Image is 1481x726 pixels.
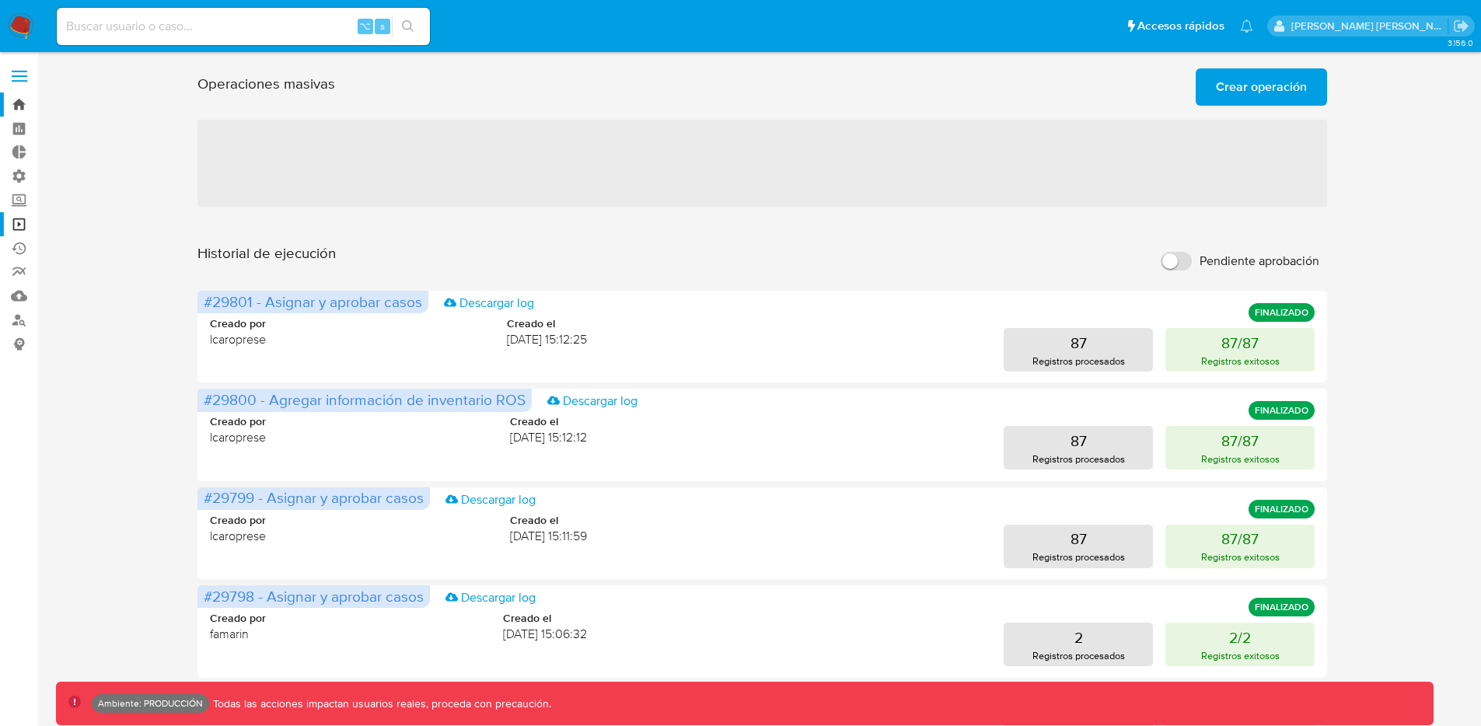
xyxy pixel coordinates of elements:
[1137,18,1224,34] span: Accesos rápidos
[209,696,551,711] p: Todas las acciones impactan usuarios reales, proceda con precaución.
[359,19,371,33] span: ⌥
[1240,19,1253,33] a: Notificaciones
[392,16,424,37] button: search-icon
[57,16,430,37] input: Buscar usuario o caso...
[1291,19,1448,33] p: elkin.mantilla@mercadolibre.com.co
[98,700,203,707] p: Ambiente: PRODUCCIÓN
[380,19,385,33] span: s
[1453,18,1469,34] a: Salir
